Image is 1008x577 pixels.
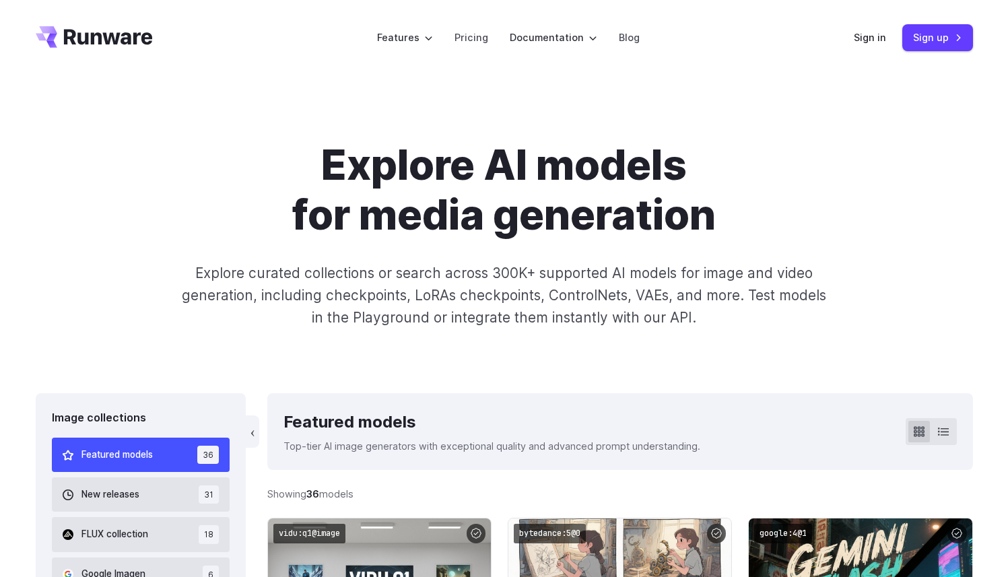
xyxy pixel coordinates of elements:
label: Documentation [510,30,597,45]
code: bytedance:5@0 [514,524,586,543]
strong: 36 [306,488,319,500]
a: Pricing [455,30,488,45]
span: 36 [197,446,219,464]
label: Features [377,30,433,45]
div: Featured models [283,409,700,435]
a: Go to / [36,26,153,48]
code: google:4@1 [754,524,812,543]
p: Top-tier AI image generators with exceptional quality and advanced prompt understanding. [283,438,700,454]
span: FLUX collection [81,527,148,542]
code: vidu:q1@image [273,524,345,543]
span: 31 [199,485,219,504]
div: Image collections [52,409,230,427]
span: Featured models [81,448,153,463]
button: FLUX collection 18 [52,517,230,551]
button: New releases 31 [52,477,230,512]
a: Sign in [854,30,886,45]
div: Showing models [267,486,354,502]
button: ‹ [246,415,259,448]
span: 18 [199,525,219,543]
button: Featured models 36 [52,438,230,472]
a: Sign up [902,24,973,50]
p: Explore curated collections or search across 300K+ supported AI models for image and video genera... [176,262,832,329]
h1: Explore AI models for media generation [129,140,879,240]
a: Blog [619,30,640,45]
span: New releases [81,487,139,502]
